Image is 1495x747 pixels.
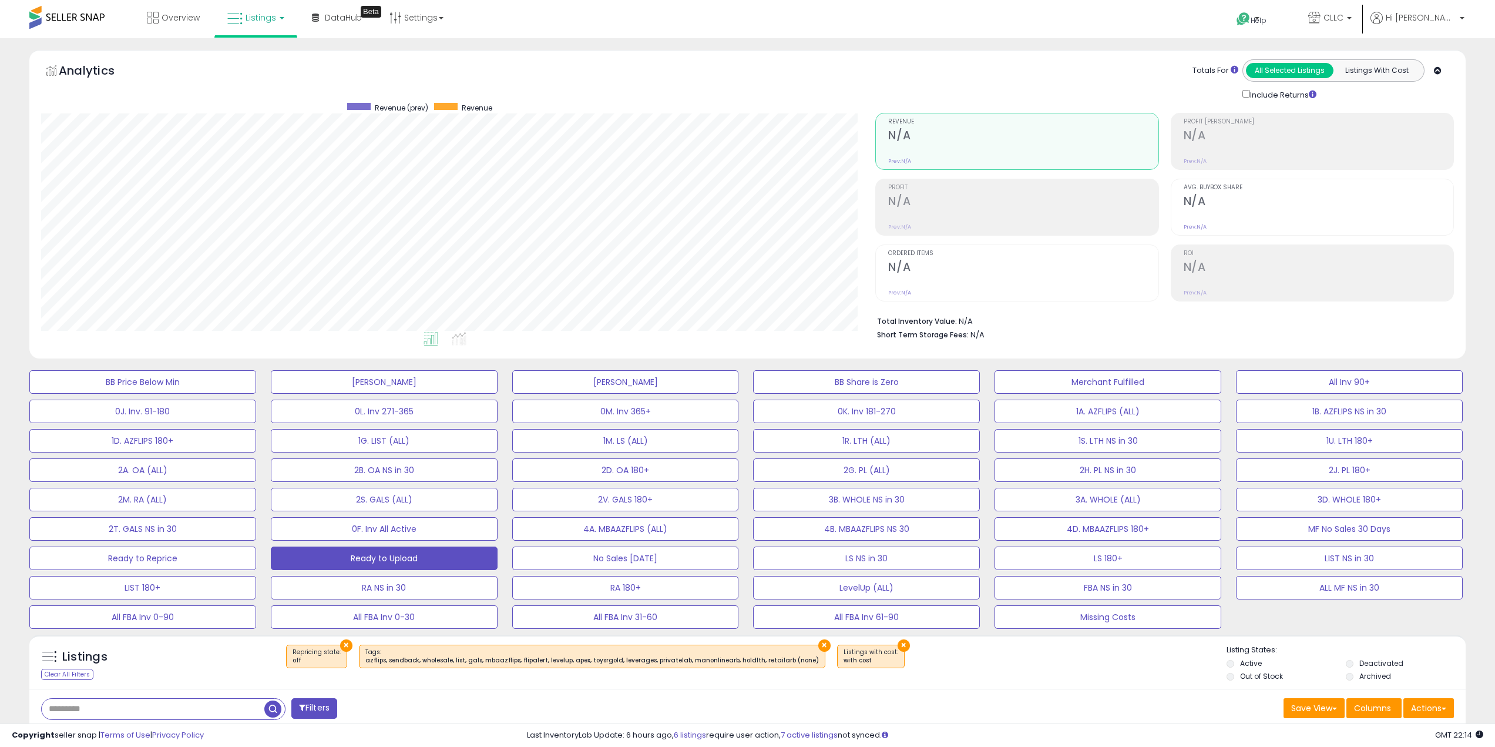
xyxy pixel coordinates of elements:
button: 4B. MBAAZFLIPS NS 30 [753,517,980,541]
button: All FBA Inv 0-30 [271,605,498,629]
button: 4A. MBAAZFLIPS (ALL) [512,517,739,541]
button: [PERSON_NAME] [271,370,498,394]
button: 2B. OA NS in 30 [271,458,498,482]
button: All Inv 90+ [1236,370,1463,394]
h5: Analytics [59,62,137,82]
h2: N/A [888,260,1158,276]
button: All FBA Inv 0-90 [29,605,256,629]
div: Totals For [1192,65,1238,76]
button: LS 180+ [995,547,1221,570]
strong: Copyright [12,729,55,741]
a: Help [1227,3,1289,38]
button: 2G. PL (ALL) [753,458,980,482]
button: 2A. OA (ALL) [29,458,256,482]
b: Short Term Storage Fees: [877,330,969,340]
button: Columns [1346,698,1402,718]
button: 0L. Inv 271-365 [271,400,498,423]
span: Revenue (prev) [375,103,428,113]
button: 4D. MBAAZFLIPS 180+ [995,517,1221,541]
button: Save View [1284,698,1345,718]
a: 7 active listings [781,729,838,741]
button: 1D. AZFLIPS 180+ [29,429,256,453]
button: 0F. Inv All Active [271,517,498,541]
button: Actions [1403,698,1454,718]
a: Terms of Use [100,729,150,741]
button: Merchant Fulfilled [995,370,1221,394]
button: 2S. GALS (ALL) [271,488,498,511]
h2: N/A [1184,129,1453,145]
button: All FBA Inv 31-60 [512,605,739,629]
li: N/A [877,313,1445,327]
button: 2M. RA (ALL) [29,488,256,511]
span: Avg. Buybox Share [1184,185,1453,191]
span: Revenue [888,119,1158,125]
button: No Sales [DATE] [512,547,739,570]
span: Revenue [462,103,492,113]
b: Total Inventory Value: [877,316,957,326]
h5: Listings [62,649,107,665]
h2: N/A [888,195,1158,210]
span: Hi [PERSON_NAME] [1386,12,1456,24]
button: 2H. PL NS in 30 [995,458,1221,482]
div: Clear All Filters [41,669,93,680]
button: 1G. LIST (ALL) [271,429,498,453]
button: × [818,639,831,652]
div: azflips, sendback, wholesale, list, gals, mbaazflips, flipalert, levelup, apex, toysrgold, levera... [365,656,819,665]
button: MF No Sales 30 Days [1236,517,1463,541]
span: Help [1251,15,1266,25]
small: Prev: N/A [1184,158,1207,165]
button: LS NS in 30 [753,547,980,570]
button: 3B. WHOLE NS in 30 [753,488,980,511]
button: Filters [291,698,337,719]
a: 6 listings [674,729,706,741]
button: LIST 180+ [29,576,256,599]
small: Prev: N/A [1184,289,1207,296]
div: seller snap | | [12,730,204,741]
button: 3A. WHOLE (ALL) [995,488,1221,511]
div: Last InventoryLab Update: 6 hours ago, require user action, not synced. [527,730,1483,741]
button: 1S. LTH NS in 30 [995,429,1221,453]
button: 1U. LTH 180+ [1236,429,1463,453]
div: Tooltip anchor [361,6,381,18]
button: Missing Costs [995,605,1221,629]
span: Tags : [365,648,819,665]
button: 2V. GALS 180+ [512,488,739,511]
span: Profit [888,185,1158,191]
span: Columns [1354,702,1391,714]
button: 1R. LTH (ALL) [753,429,980,453]
button: [PERSON_NAME] [512,370,739,394]
span: Listings with cost : [844,648,898,665]
button: Listings With Cost [1333,63,1420,78]
small: Prev: N/A [888,223,911,230]
p: Listing States: [1227,645,1466,656]
i: Get Help [1236,12,1251,26]
button: 2D. OA 180+ [512,458,739,482]
button: 3D. WHOLE 180+ [1236,488,1463,511]
small: Prev: N/A [888,158,911,165]
button: LevelUp (ALL) [753,576,980,599]
a: Hi [PERSON_NAME] [1370,12,1464,38]
button: 1M. LS (ALL) [512,429,739,453]
button: 1A. AZFLIPS (ALL) [995,400,1221,423]
button: 2T. GALS NS in 30 [29,517,256,541]
h2: N/A [1184,195,1453,210]
small: Prev: N/A [1184,223,1207,230]
button: ALL MF NS in 30 [1236,576,1463,599]
button: All FBA Inv 61-90 [753,605,980,629]
button: 0K. Inv 181-270 [753,400,980,423]
label: Active [1240,658,1262,668]
span: Repricing state : [293,648,341,665]
button: × [898,639,910,652]
button: All Selected Listings [1246,63,1333,78]
button: FBA NS in 30 [995,576,1221,599]
span: Profit [PERSON_NAME] [1184,119,1453,125]
button: LIST NS in 30 [1236,547,1463,570]
label: Out of Stock [1240,671,1283,681]
button: BB Share is Zero [753,370,980,394]
span: N/A [970,329,985,340]
span: Listings [246,12,276,24]
span: DataHub [325,12,362,24]
button: 1B. AZFLIPS NS in 30 [1236,400,1463,423]
button: RA 180+ [512,576,739,599]
span: Overview [162,12,200,24]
